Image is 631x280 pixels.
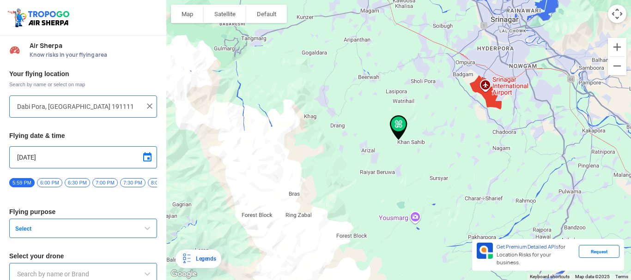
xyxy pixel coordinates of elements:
[608,38,626,56] button: Zoom in
[497,244,558,250] span: Get Premium Detailed APIs
[65,178,90,187] span: 6:30 PM
[192,253,216,264] div: Legends
[120,178,146,187] span: 7:30 PM
[9,81,157,88] span: Search by name or select on map
[9,178,35,187] span: 5:59 PM
[575,274,610,279] span: Map data ©2025
[477,243,493,259] img: Premium APIs
[9,132,157,139] h3: Flying date & time
[145,101,154,111] img: ic_close.png
[12,225,127,232] span: Select
[579,245,619,258] div: Request
[9,71,157,77] h3: Your flying location
[169,268,199,280] a: Open this area in Google Maps (opens a new window)
[7,7,73,28] img: ic_tgdronemaps.svg
[615,274,628,279] a: Terms
[17,101,142,112] input: Search your flying location
[92,178,118,187] span: 7:00 PM
[9,209,157,215] h3: Flying purpose
[148,178,173,187] span: 8:00 PM
[171,5,204,23] button: Show street map
[37,178,62,187] span: 6:00 PM
[204,5,246,23] button: Show satellite imagery
[9,44,20,55] img: Risk Scores
[30,42,157,49] span: Air Sherpa
[608,57,626,75] button: Zoom out
[17,152,149,163] input: Select Date
[530,274,570,280] button: Keyboard shortcuts
[169,268,199,280] img: Google
[9,253,157,259] h3: Select your drone
[608,5,626,23] button: Map camera controls
[181,253,192,264] img: Legends
[493,243,579,267] div: for Location Risks for your business.
[17,268,149,280] input: Search by name or Brand
[9,219,157,238] button: Select
[30,51,157,59] span: Know risks in your flying area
